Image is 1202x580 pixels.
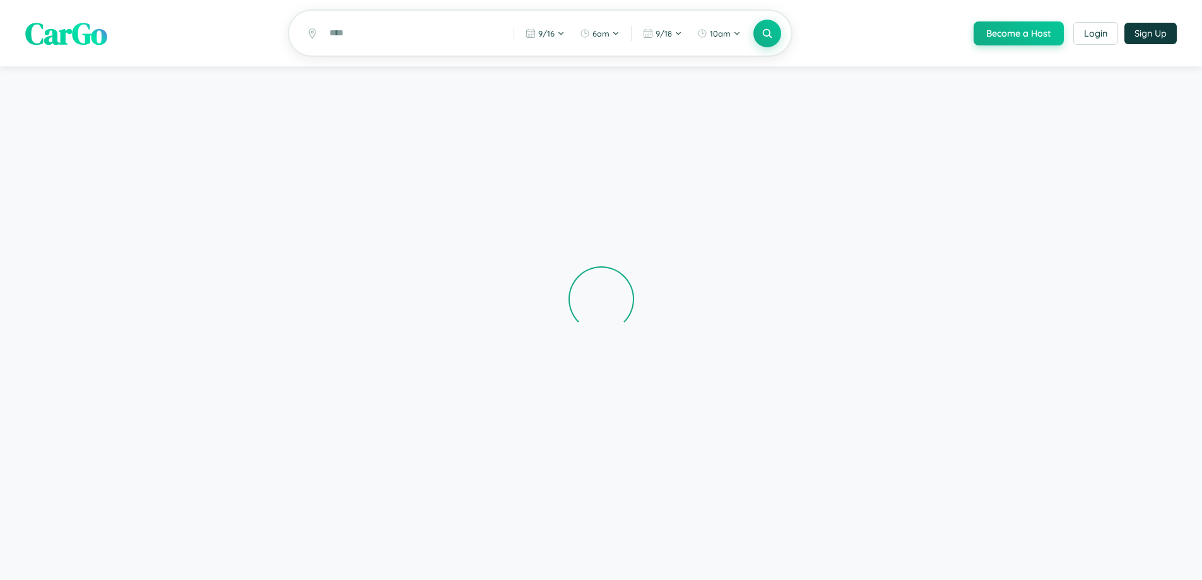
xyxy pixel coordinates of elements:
[691,23,747,44] button: 10am
[974,21,1064,45] button: Become a Host
[1073,22,1118,45] button: Login
[538,28,555,38] span: 9 / 16
[710,28,731,38] span: 10am
[656,28,672,38] span: 9 / 18
[519,23,571,44] button: 9/16
[25,13,107,54] span: CarGo
[1124,23,1177,44] button: Sign Up
[592,28,610,38] span: 6am
[574,23,626,44] button: 6am
[637,23,688,44] button: 9/18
